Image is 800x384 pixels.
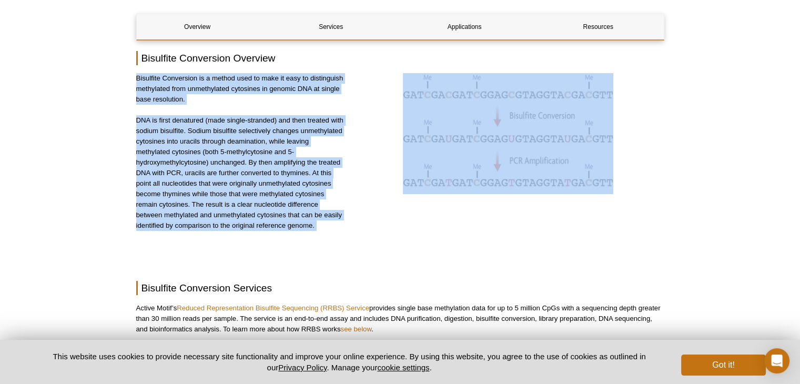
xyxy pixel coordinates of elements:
[136,281,664,295] h2: Bisulfite Conversion Services
[377,363,429,372] button: cookie settings
[681,355,765,376] button: Got it!
[136,303,664,335] p: Active Motif’s provides single base methylation data for up to 5 million CpGs with a sequencing d...
[340,325,371,333] a: see below
[137,14,258,39] a: Overview
[35,351,664,373] p: This website uses cookies to provide necessary site functionality and improve your online experie...
[764,348,789,373] div: Open Intercom Messenger
[538,14,659,39] a: Resources
[403,73,613,191] img: DNA sequence following bisulfite conversion and PCR amplification
[136,115,345,231] p: DNA is first denatured (made single-stranded) and then treated with sodium bisulfite. Sodium bisu...
[136,73,345,105] p: Bisulfite Conversion is a method used to make it easy to distinguish methylated from unmethylated...
[404,14,525,39] a: Applications
[278,363,327,372] a: Privacy Policy
[177,304,369,312] a: Reduced Representation Bisulfite Sequencing (RRBS) Service
[270,14,392,39] a: Services
[136,51,664,65] h2: Bisulfite Conversion Overview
